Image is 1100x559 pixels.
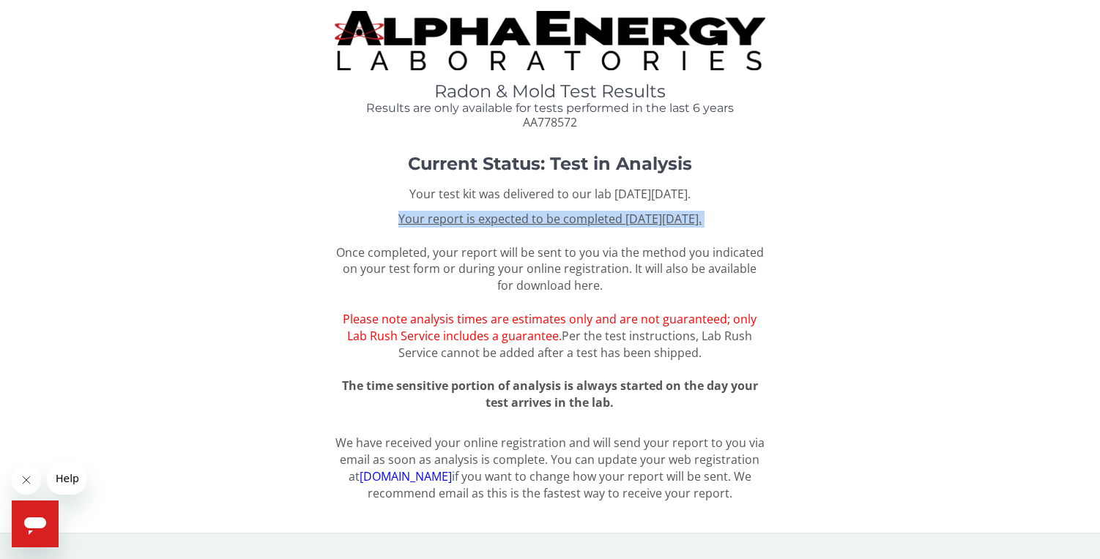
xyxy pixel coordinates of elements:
[360,468,452,484] a: [DOMAIN_NAME]
[12,500,59,547] iframe: Button to launch messaging window
[335,186,766,203] p: Your test kit was delivered to our lab [DATE][DATE].
[335,435,766,501] p: We have received your online registration and will send your report to you via email as soon as a...
[342,378,758,410] span: The time sensitive portion of analysis is always started on the day your test arrives in the lab.
[335,11,766,70] img: TightCrop.jpg
[523,114,577,130] span: AA778572
[47,462,86,495] iframe: Message from company
[398,211,702,227] u: Your report is expected to be completed [DATE][DATE].
[335,82,766,101] h1: Radon & Mold Test Results
[408,153,692,174] strong: Current Status: Test in Analysis
[343,311,757,344] span: Please note analysis times are estimates only and are not guaranteed; only Lab Rush Service inclu...
[335,102,766,115] h4: Results are only available for tests performed in the last 6 years
[336,211,764,361] span: Once completed, your report will be sent to you via the method you indicated on your test form or...
[398,328,753,361] span: Per the test instructions, Lab Rush Service cannot be added after a test has been shipped.
[12,465,41,495] iframe: Close message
